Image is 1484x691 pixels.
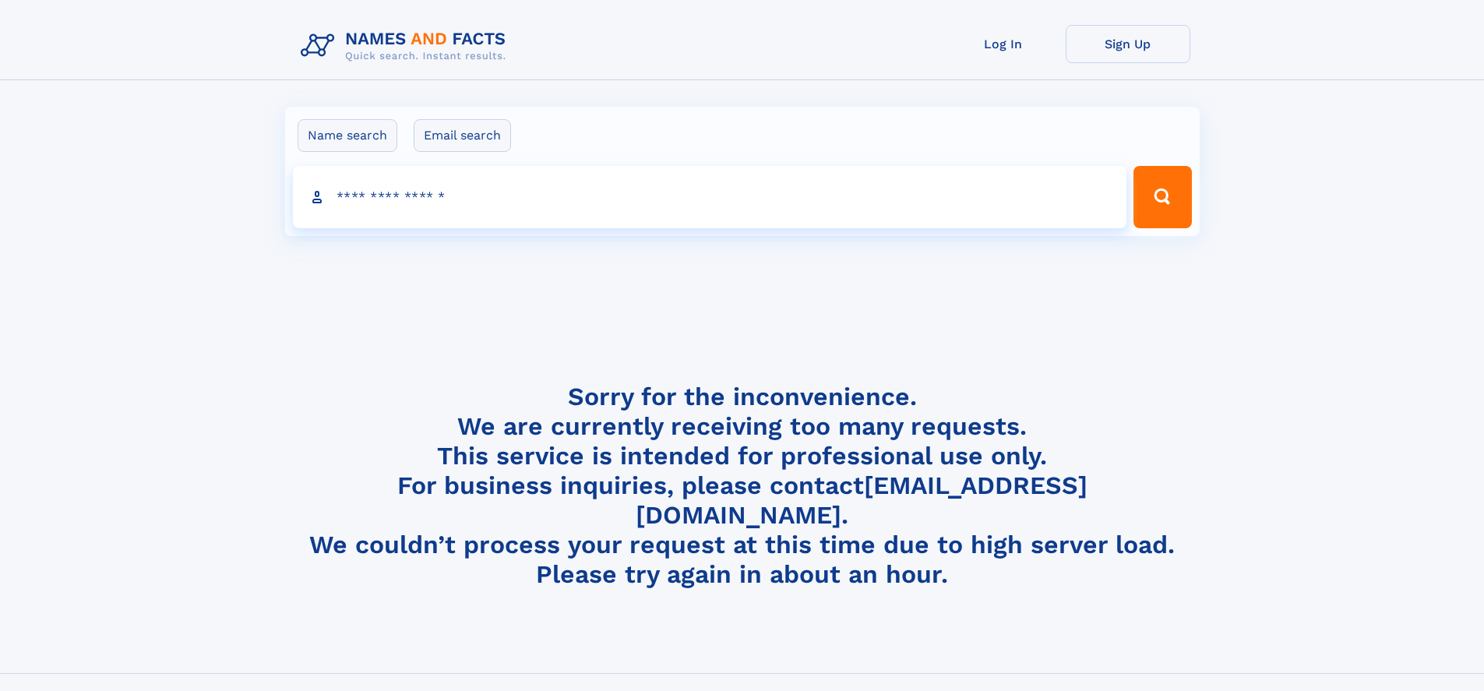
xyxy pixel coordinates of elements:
[298,119,397,152] label: Name search
[1066,25,1190,63] a: Sign Up
[293,166,1127,228] input: search input
[294,382,1190,590] h4: Sorry for the inconvenience. We are currently receiving too many requests. This service is intend...
[636,471,1087,530] a: [EMAIL_ADDRESS][DOMAIN_NAME]
[294,25,519,67] img: Logo Names and Facts
[414,119,511,152] label: Email search
[1133,166,1191,228] button: Search Button
[941,25,1066,63] a: Log In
